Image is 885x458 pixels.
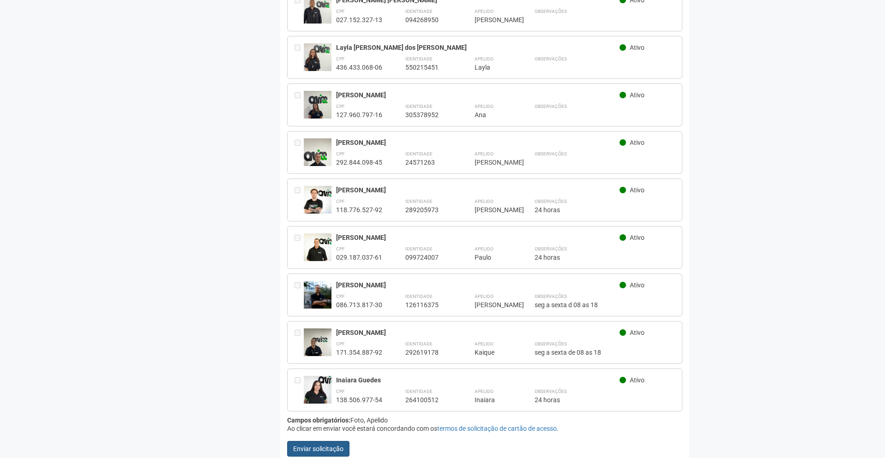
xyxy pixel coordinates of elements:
div: 436.433.068-06 [336,63,382,71]
span: Ativo [630,91,644,99]
div: 127.960.797-16 [336,111,382,119]
strong: CPF [336,294,345,299]
strong: Identidade [405,341,433,346]
strong: Observações [535,294,567,299]
div: Ao clicar em enviar você estará concordando com os . [287,424,683,433]
div: 118.776.527-92 [336,206,382,214]
div: 24 horas [535,253,675,262]
strong: Apelido [475,104,494,109]
div: Entre em contato com a Aministração para solicitar o cancelamento ou 2a via [295,138,304,167]
strong: Campos obrigatórios: [287,416,350,424]
img: user.jpg [304,281,331,309]
strong: Observações [535,199,567,204]
strong: CPF [336,199,345,204]
div: 292.844.098-45 [336,158,382,167]
strong: Observações [535,56,567,61]
div: 029.187.037-61 [336,253,382,262]
div: [PERSON_NAME] [475,158,512,167]
div: 094268950 [405,16,452,24]
div: 289205973 [405,206,452,214]
strong: CPF [336,9,345,14]
div: Entre em contato com a Aministração para solicitar o cancelamento ou 2a via [295,281,304,309]
div: 550215451 [405,63,452,71]
div: 086.713.817-30 [336,301,382,309]
span: Ativo [630,281,644,289]
span: Ativo [630,234,644,241]
div: Entre em contato com a Aministração para solicitar o cancelamento ou 2a via [295,186,304,214]
div: [PERSON_NAME] [336,328,620,337]
div: 171.354.887-92 [336,348,382,357]
strong: Apelido [475,9,494,14]
img: user.jpg [304,376,331,404]
strong: Apelido [475,389,494,394]
span: Ativo [630,186,644,194]
strong: CPF [336,246,345,251]
div: [PERSON_NAME] [475,16,512,24]
div: Paulo [475,253,512,262]
strong: CPF [336,341,345,346]
strong: Apelido [475,246,494,251]
strong: CPF [336,151,345,156]
div: [PERSON_NAME] [336,281,620,289]
strong: Observações [535,246,567,251]
strong: Identidade [405,56,433,61]
strong: Identidade [405,246,433,251]
span: Ativo [630,376,644,384]
div: 126116375 [405,301,452,309]
strong: Apelido [475,199,494,204]
div: 099724007 [405,253,452,262]
div: [PERSON_NAME] [336,138,620,147]
img: user.jpg [304,43,331,71]
div: 24 horas [535,396,675,404]
div: seg a sexta de 08 as 18 [535,348,675,357]
strong: Identidade [405,294,433,299]
img: user.jpg [304,328,331,356]
button: Enviar solicitação [287,441,349,457]
div: 292619178 [405,348,452,357]
div: Kaique [475,348,512,357]
strong: Apelido [475,151,494,156]
a: termos de solicitação de cartão de acesso [437,425,557,432]
strong: Apelido [475,294,494,299]
div: 24571263 [405,158,452,167]
div: 138.506.977-54 [336,396,382,404]
strong: Observações [535,341,567,346]
img: user.jpg [304,138,331,175]
div: Layla [PERSON_NAME] dos [PERSON_NAME] [336,43,620,52]
div: Foto, Apelido [287,416,683,424]
strong: Identidade [405,104,433,109]
span: Ativo [630,329,644,336]
div: [PERSON_NAME] [336,233,620,242]
strong: CPF [336,56,345,61]
strong: Identidade [405,151,433,156]
div: Ana [475,111,512,119]
div: [PERSON_NAME] [336,186,620,194]
div: 027.152.327-13 [336,16,382,24]
img: user.jpg [304,91,331,119]
div: [PERSON_NAME] [475,206,512,214]
img: user.jpg [304,233,331,261]
strong: Identidade [405,199,433,204]
span: Ativo [630,139,644,146]
div: Entre em contato com a Aministração para solicitar o cancelamento ou 2a via [295,233,304,262]
div: Entre em contato com a Aministração para solicitar o cancelamento ou 2a via [295,43,304,71]
strong: Identidade [405,389,433,394]
div: [PERSON_NAME] [336,91,620,99]
div: Entre em contato com a Aministração para solicitar o cancelamento ou 2a via [295,376,304,404]
img: user.jpg [304,186,331,214]
div: Inaiara [475,396,512,404]
strong: Identidade [405,9,433,14]
strong: Observações [535,9,567,14]
div: 305378952 [405,111,452,119]
strong: Observações [535,151,567,156]
div: 264100512 [405,396,452,404]
div: [PERSON_NAME] [475,301,512,309]
strong: CPF [336,104,345,109]
span: Ativo [630,44,644,51]
div: Layla [475,63,512,71]
strong: Observações [535,389,567,394]
div: Inaiara Guedes [336,376,620,384]
div: Entre em contato com a Aministração para solicitar o cancelamento ou 2a via [295,91,304,119]
div: 24 horas [535,206,675,214]
strong: CPF [336,389,345,394]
